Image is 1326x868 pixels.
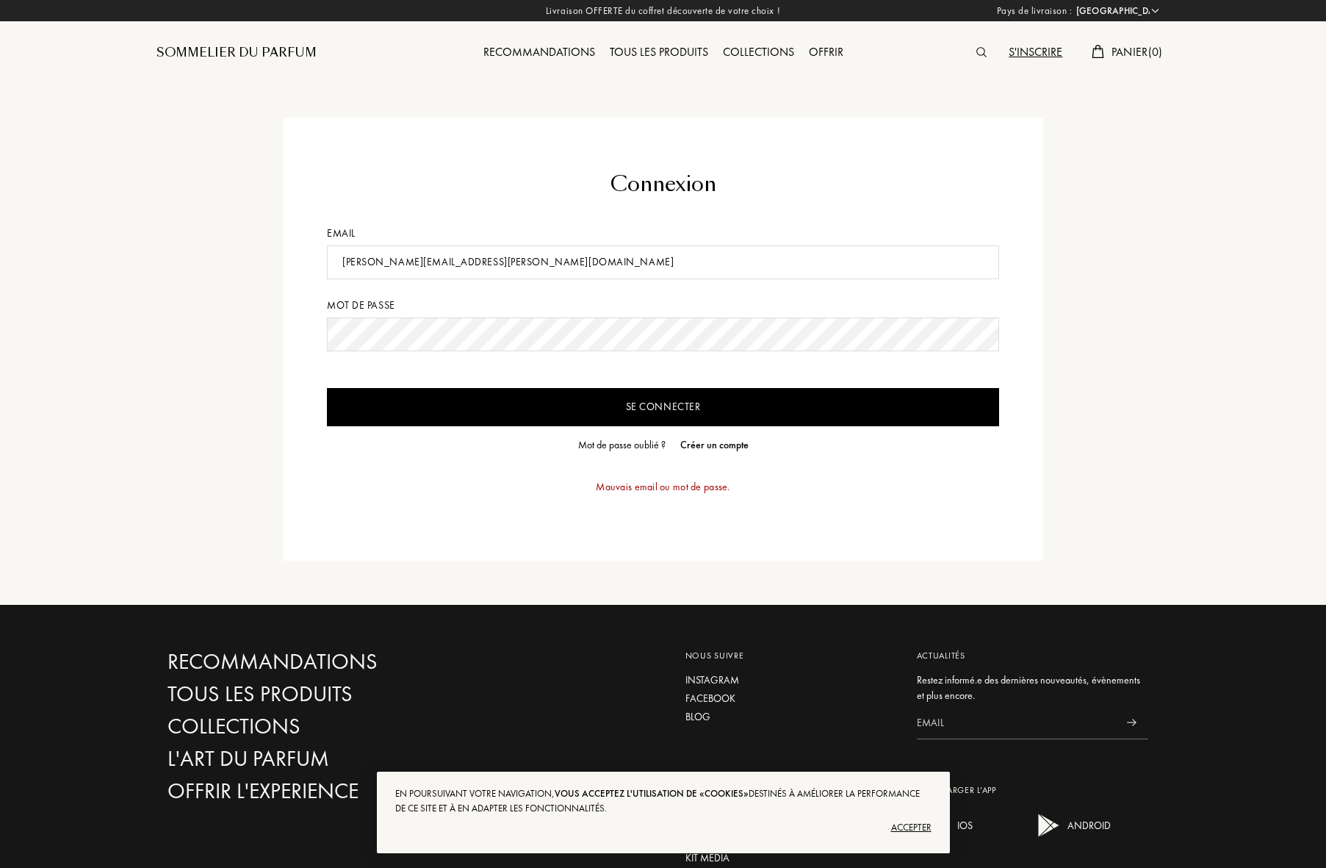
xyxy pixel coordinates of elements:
div: Créer un compte [680,437,749,453]
a: Offrir [801,44,851,60]
a: Recommandations [167,649,483,675]
div: Nous suivre [685,649,895,662]
a: Recommandations [476,44,602,60]
a: Créer un compte [673,437,749,453]
a: android appANDROID [1027,830,1111,843]
span: vous acceptez l'utilisation de «cookies» [555,787,749,800]
a: Kit media [685,850,895,866]
div: Recommandations [476,43,602,62]
img: arrow_w.png [1150,5,1161,16]
div: IOS [954,811,973,840]
div: Mauvais email ou mot de passe. [327,465,999,509]
a: Collections [167,714,483,739]
div: Offrir [801,43,851,62]
span: Pays de livraison : [997,4,1073,18]
div: Collections [716,43,801,62]
a: S'inscrire [1001,44,1070,60]
a: L'Art du Parfum [167,746,483,772]
div: Connexion [327,169,999,200]
span: Panier ( 0 ) [1111,44,1163,60]
a: Tous les produits [602,44,716,60]
div: Email [327,226,999,241]
a: Blog [685,709,895,725]
a: Collections [716,44,801,60]
a: Instagram [685,672,895,688]
div: Restez informé.e des dernières nouveautés, évènements et plus encore. [917,672,1148,703]
input: Email [917,706,1115,739]
input: Se connecter [327,388,999,426]
a: Facebook [685,691,895,706]
img: android app [1034,811,1064,840]
div: En poursuivant votre navigation, destinés à améliorer la performance de ce site et à en adapter l... [395,786,932,816]
div: Tous les produits [602,43,716,62]
div: Actualités [917,649,1148,662]
div: Mot de passe oublié ? [578,437,666,453]
div: Mot de passe [327,298,999,313]
div: ANDROID [1064,811,1111,840]
img: cart.svg [1092,45,1103,58]
div: Accepter [395,816,932,839]
div: S'inscrire [1001,43,1070,62]
img: news_send.svg [1127,719,1136,726]
div: Télécharger L’app [917,783,1148,797]
img: search_icn.svg [976,47,987,57]
input: Email [327,245,999,279]
a: Offrir l'experience [167,778,483,804]
a: Sommelier du Parfum [156,44,317,62]
a: Tous les produits [167,681,483,707]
